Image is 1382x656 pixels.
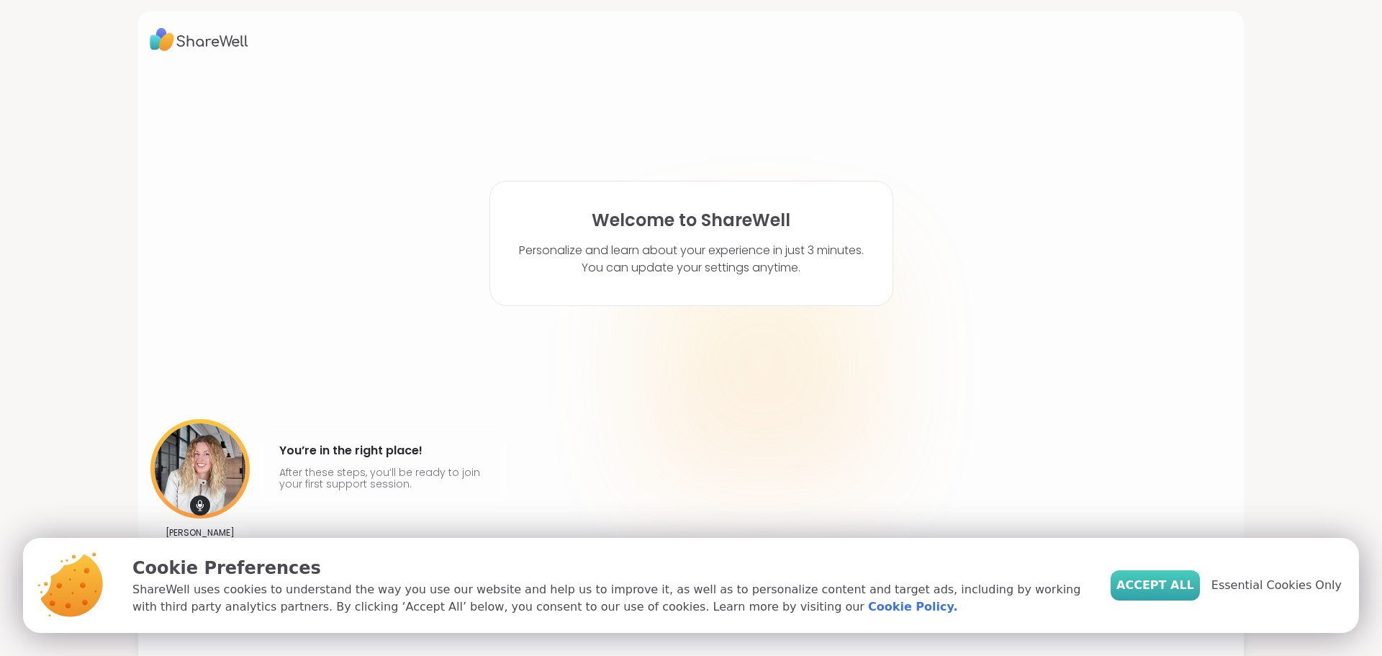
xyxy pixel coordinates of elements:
img: ShareWell Logo [150,23,248,56]
img: User image [150,419,250,518]
p: After these steps, you’ll be ready to join your first support session. [279,467,487,490]
img: mic icon [190,495,210,516]
span: Essential Cookies Only [1211,577,1342,594]
p: [PERSON_NAME] [166,527,235,539]
h4: You’re in the right place! [279,439,487,462]
button: Accept All [1111,570,1200,601]
a: Cookie Policy. [868,598,957,616]
h1: Welcome to ShareWell [592,210,790,230]
span: Accept All [1116,577,1194,594]
p: ShareWell uses cookies to understand the way you use our website and help us to improve it, as we... [132,581,1088,616]
p: Personalize and learn about your experience in just 3 minutes. You can update your settings anytime. [519,242,864,277]
p: Cookie Preferences [132,555,1088,581]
